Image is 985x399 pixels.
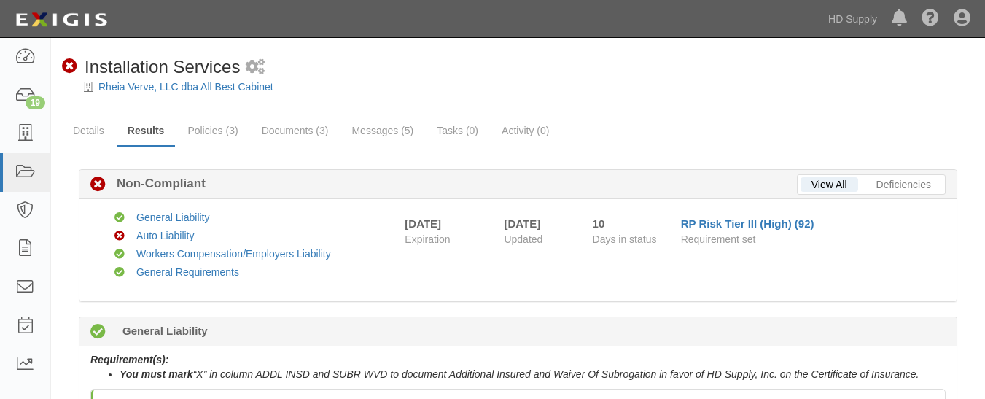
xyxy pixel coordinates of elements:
[821,4,884,34] a: HD Supply
[405,232,493,247] span: Expiration
[98,81,273,93] a: Rheia Verve, LLC dba All Best Cabinet
[246,60,265,75] i: 2 scheduled workflows
[11,7,112,33] img: logo-5460c22ac91f19d4615b14bd174203de0afe785f0fc80cf4dbbc73dc1793850b.png
[491,116,560,145] a: Activity (0)
[90,325,106,340] i: Compliant 10 days (since 09/22/2025)
[106,175,206,193] b: Non-Compliant
[504,216,570,231] div: [DATE]
[340,116,424,145] a: Messages (5)
[85,57,240,77] span: Installation Services
[136,248,331,260] a: Workers Compensation/Employers Liability
[136,230,194,241] a: Auto Liability
[120,368,919,380] i: “X” in column ADDL INSD and SUBR WVD to document Additional Insured and Waiver Of Subrogation in ...
[681,217,814,230] a: RP Risk Tier III (High) (92)
[114,268,125,278] i: Compliant
[117,116,176,147] a: Results
[681,233,756,245] span: Requirement set
[90,354,168,365] b: Requirement(s):
[801,177,858,192] a: View All
[865,177,942,192] a: Deficiencies
[114,231,125,241] i: Non-Compliant
[593,216,670,231] div: Since 09/22/2025
[114,249,125,260] i: Compliant
[426,116,489,145] a: Tasks (0)
[62,59,77,74] i: Non-Compliant
[136,266,239,278] a: General Requirements
[62,55,240,80] div: Installation Services
[922,10,939,28] i: Help Center - Complianz
[120,368,193,380] u: You must mark
[504,233,542,245] span: Updated
[122,323,208,338] b: General Liability
[405,216,441,231] div: [DATE]
[251,116,340,145] a: Documents (3)
[114,213,125,223] i: Compliant
[593,233,657,245] span: Days in status
[136,212,209,223] a: General Liability
[62,116,115,145] a: Details
[26,96,45,109] div: 19
[176,116,249,145] a: Policies (3)
[90,177,106,193] i: Non-Compliant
